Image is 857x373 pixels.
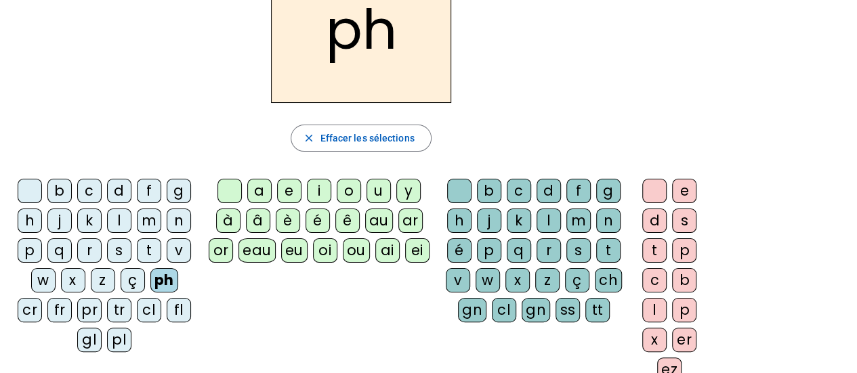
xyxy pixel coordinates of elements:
[507,209,531,233] div: k
[277,179,301,203] div: e
[137,179,161,203] div: f
[247,179,272,203] div: a
[167,209,191,233] div: n
[585,298,610,322] div: tt
[107,179,131,203] div: d
[537,209,561,233] div: l
[137,298,161,322] div: cl
[566,238,591,263] div: s
[167,238,191,263] div: v
[238,238,276,263] div: eau
[505,268,530,292] div: x
[447,238,472,263] div: é
[47,298,72,322] div: fr
[446,268,470,292] div: v
[672,179,696,203] div: e
[492,298,516,322] div: cl
[77,179,102,203] div: c
[307,179,331,203] div: i
[595,268,622,292] div: ch
[276,209,300,233] div: è
[18,238,42,263] div: p
[77,328,102,352] div: gl
[31,268,56,292] div: w
[47,209,72,233] div: j
[107,209,131,233] div: l
[77,298,102,322] div: pr
[137,209,161,233] div: m
[642,238,667,263] div: t
[672,328,696,352] div: er
[18,209,42,233] div: h
[642,268,667,292] div: c
[47,179,72,203] div: b
[535,268,560,292] div: z
[565,268,589,292] div: ç
[167,298,191,322] div: fl
[477,179,501,203] div: b
[216,209,241,233] div: à
[302,132,314,144] mat-icon: close
[447,209,472,233] div: h
[281,238,308,263] div: eu
[566,209,591,233] div: m
[507,179,531,203] div: c
[672,268,696,292] div: b
[672,209,696,233] div: s
[121,268,145,292] div: ç
[522,298,550,322] div: gn
[107,298,131,322] div: tr
[209,238,233,263] div: or
[61,268,85,292] div: x
[375,238,400,263] div: ai
[367,179,391,203] div: u
[167,179,191,203] div: g
[137,238,161,263] div: t
[335,209,360,233] div: ê
[596,238,621,263] div: t
[246,209,270,233] div: â
[313,238,337,263] div: oi
[337,179,361,203] div: o
[642,209,667,233] div: d
[537,238,561,263] div: r
[458,298,486,322] div: gn
[596,209,621,233] div: n
[396,179,421,203] div: y
[107,238,131,263] div: s
[556,298,580,322] div: ss
[672,238,696,263] div: p
[507,238,531,263] div: q
[320,130,414,146] span: Effacer les sélections
[18,298,42,322] div: cr
[566,179,591,203] div: f
[47,238,72,263] div: q
[91,268,115,292] div: z
[477,209,501,233] div: j
[77,209,102,233] div: k
[537,179,561,203] div: d
[150,268,178,292] div: ph
[405,238,430,263] div: ei
[596,179,621,203] div: g
[107,328,131,352] div: pl
[306,209,330,233] div: é
[476,268,500,292] div: w
[642,298,667,322] div: l
[477,238,501,263] div: p
[398,209,423,233] div: ar
[77,238,102,263] div: r
[343,238,370,263] div: ou
[291,125,431,152] button: Effacer les sélections
[672,298,696,322] div: p
[642,328,667,352] div: x
[365,209,393,233] div: au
